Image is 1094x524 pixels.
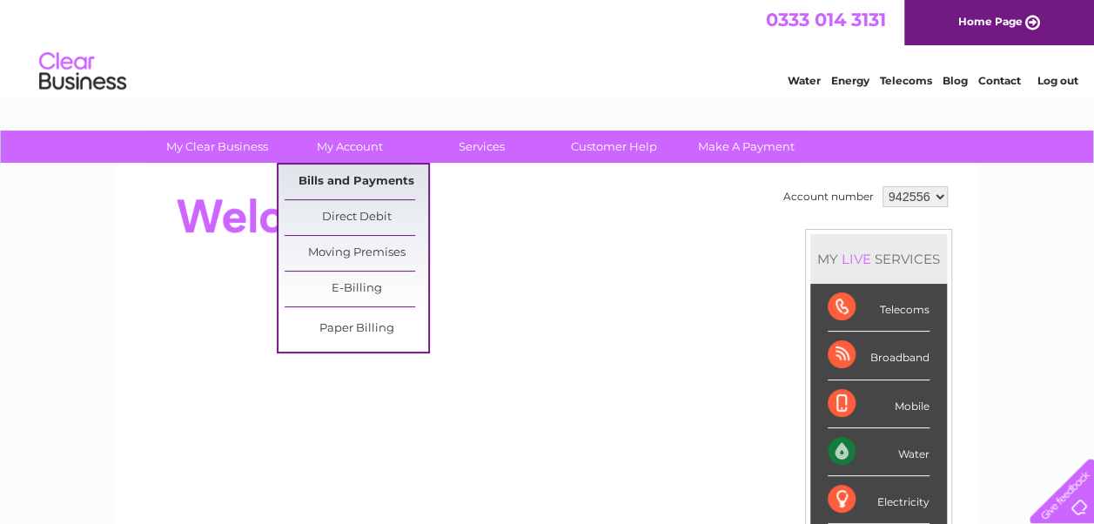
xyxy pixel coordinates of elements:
a: Direct Debit [285,200,428,235]
a: E-Billing [285,272,428,306]
a: My Account [278,131,421,163]
a: Moving Premises [285,236,428,271]
a: Services [410,131,554,163]
a: Blog [943,74,968,87]
div: Telecoms [828,284,930,332]
a: Telecoms [880,74,932,87]
a: Customer Help [542,131,686,163]
div: Electricity [828,476,930,524]
div: Water [828,428,930,476]
a: My Clear Business [145,131,289,163]
a: Log out [1037,74,1077,87]
div: MY SERVICES [810,234,947,284]
td: Account number [779,182,878,212]
a: Paper Billing [285,312,428,346]
div: Clear Business is a trading name of Verastar Limited (registered in [GEOGRAPHIC_DATA] No. 3667643... [137,10,959,84]
img: logo.png [38,45,127,98]
div: LIVE [838,251,875,267]
div: Mobile [828,380,930,428]
a: Bills and Payments [285,165,428,199]
a: 0333 014 3131 [766,9,886,30]
a: Energy [831,74,869,87]
div: Broadband [828,332,930,380]
a: Water [788,74,821,87]
a: Contact [978,74,1021,87]
a: Make A Payment [675,131,818,163]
